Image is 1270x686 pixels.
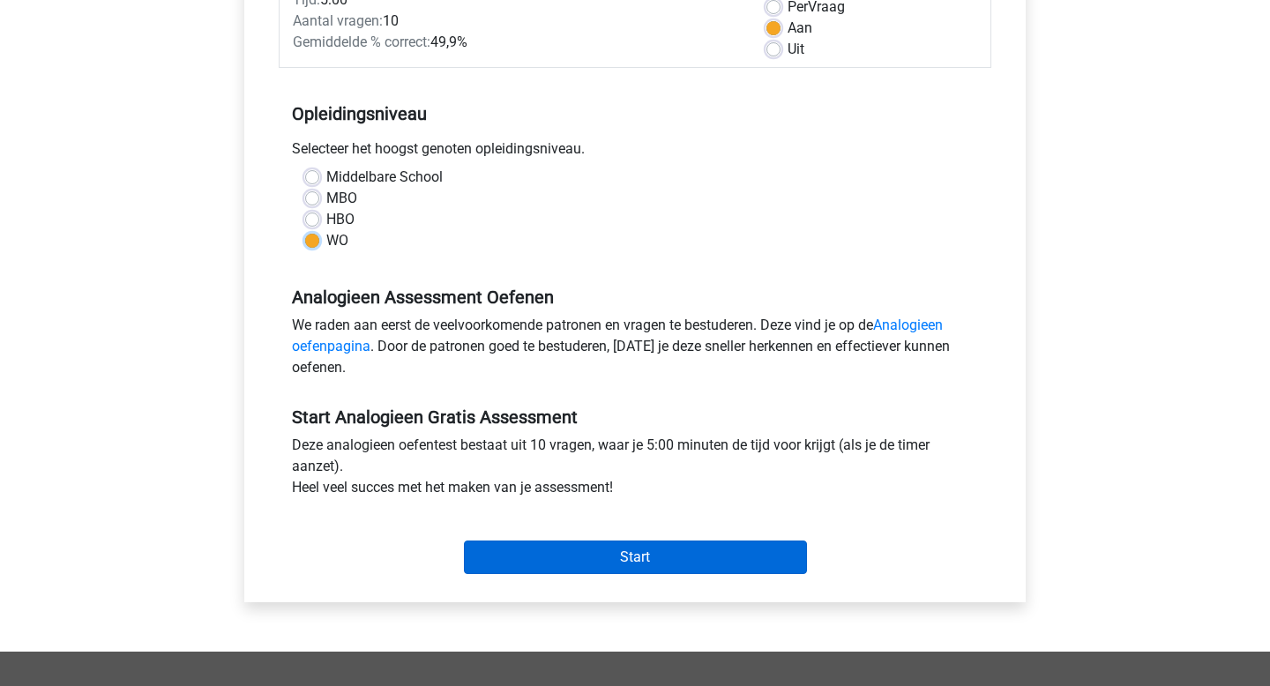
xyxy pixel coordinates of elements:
label: MBO [326,188,357,209]
div: Selecteer het hoogst genoten opleidingsniveau. [279,138,991,167]
span: Gemiddelde % correct: [293,34,430,50]
h5: Analogieen Assessment Oefenen [292,287,978,308]
h5: Opleidingsniveau [292,96,978,131]
label: WO [326,230,348,251]
h5: Start Analogieen Gratis Assessment [292,406,978,428]
label: Aan [788,18,812,39]
div: We raden aan eerst de veelvoorkomende patronen en vragen te bestuderen. Deze vind je op de . Door... [279,315,991,385]
label: HBO [326,209,355,230]
div: Deze analogieen oefentest bestaat uit 10 vragen, waar je 5:00 minuten de tijd voor krijgt (als je... [279,435,991,505]
label: Middelbare School [326,167,443,188]
div: 10 [280,11,753,32]
label: Uit [788,39,804,60]
input: Start [464,541,807,574]
div: 49,9% [280,32,753,53]
span: Aantal vragen: [293,12,383,29]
